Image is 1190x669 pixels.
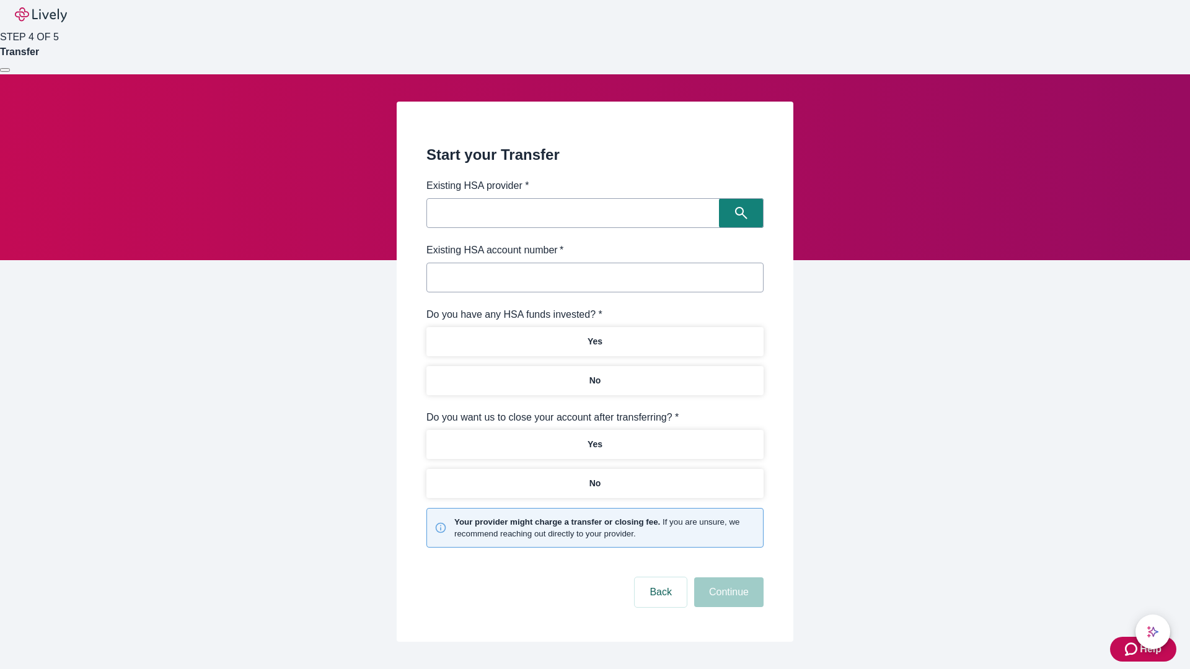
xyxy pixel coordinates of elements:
span: Help [1140,642,1161,657]
button: Search icon [719,198,764,228]
small: If you are unsure, we recommend reaching out directly to your provider. [454,516,756,540]
svg: Zendesk support icon [1125,642,1140,657]
button: No [426,366,764,395]
p: No [589,477,601,490]
strong: Your provider might charge a transfer or closing fee. [454,517,660,527]
button: Yes [426,430,764,459]
label: Existing HSA provider * [426,178,529,193]
button: No [426,469,764,498]
label: Existing HSA account number [426,243,563,258]
button: Yes [426,327,764,356]
p: Yes [588,335,602,348]
svg: Lively AI Assistant [1147,626,1159,638]
input: Search input [430,204,719,222]
p: Yes [588,438,602,451]
button: Back [635,577,687,607]
label: Do you have any HSA funds invested? * [426,307,602,322]
p: No [589,374,601,387]
svg: Search icon [735,207,747,219]
img: Lively [15,7,67,22]
button: Zendesk support iconHelp [1110,637,1176,662]
label: Do you want us to close your account after transferring? * [426,410,679,425]
button: chat [1135,614,1170,649]
h2: Start your Transfer [426,144,764,166]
